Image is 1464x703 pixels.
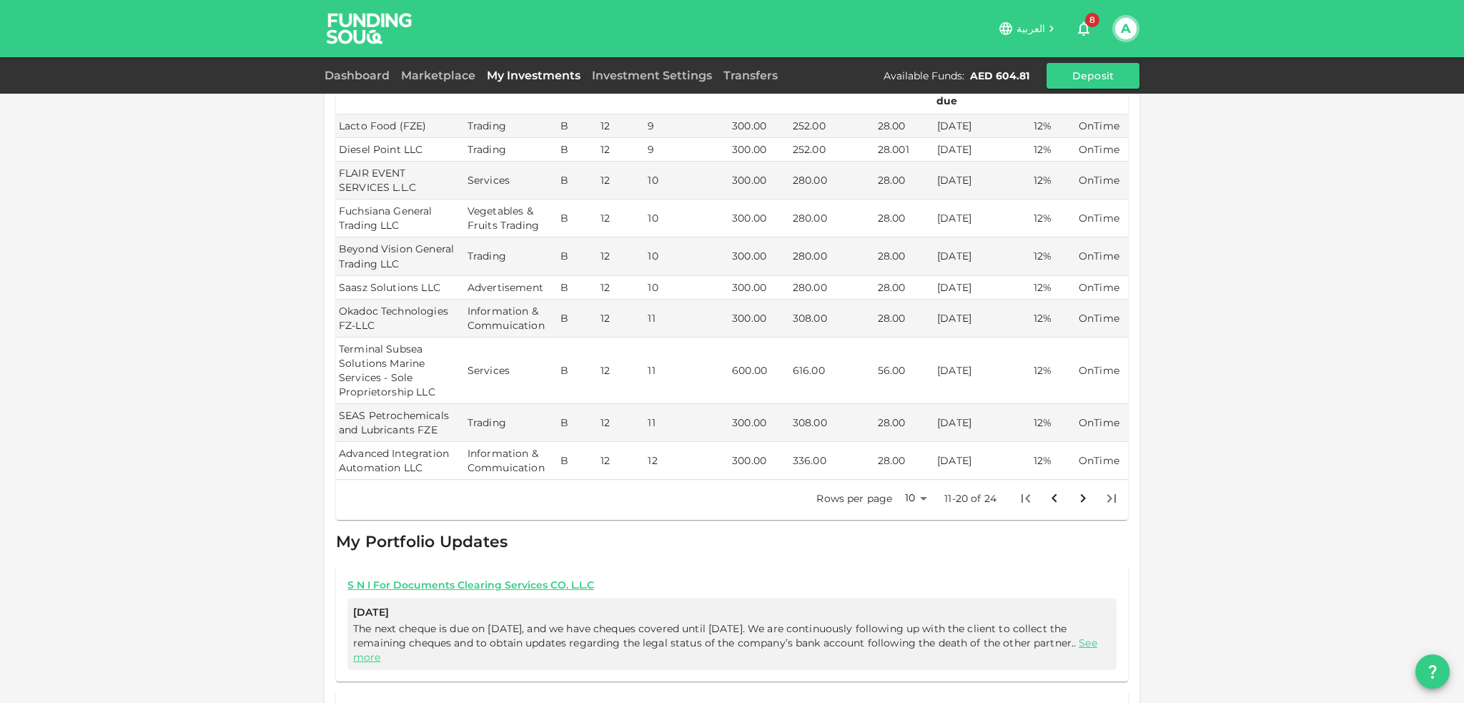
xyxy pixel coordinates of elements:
[790,404,875,442] td: 308.00
[465,338,558,404] td: Services
[481,69,586,82] a: My Investments
[934,300,1031,338] td: [DATE]
[1031,138,1076,162] td: 12%
[1076,338,1128,404] td: OnTime
[1040,484,1069,513] button: Go to previous page
[1031,404,1076,442] td: 12%
[645,404,729,442] td: 11
[816,491,892,506] p: Rows per page
[1076,300,1128,338] td: OnTime
[395,69,481,82] a: Marketplace
[1097,484,1126,513] button: Go to last page
[336,200,465,237] td: Fuchsiana General Trading LLC
[465,162,558,200] td: Services
[875,200,934,237] td: 28.00
[558,237,598,275] td: B
[875,162,934,200] td: 28.00
[1031,162,1076,200] td: 12%
[465,442,558,480] td: Information & Commuication
[336,300,465,338] td: Okadoc Technologies FZ-LLC
[465,114,558,138] td: Trading
[729,162,790,200] td: 300.00
[790,138,875,162] td: 252.00
[598,162,645,200] td: 12
[1076,162,1128,200] td: OnTime
[729,114,790,138] td: 300.00
[586,69,718,82] a: Investment Settings
[1076,200,1128,237] td: OnTime
[645,442,729,480] td: 12
[336,404,465,442] td: SEAS Petrochemicals and Lubricants FZE
[1031,276,1076,300] td: 12%
[645,200,729,237] td: 10
[347,579,1117,592] a: S N I For Documents Clearing Services CO. L.L.C
[645,300,729,338] td: 11
[1076,114,1128,138] td: OnTime
[790,442,875,480] td: 336.00
[1012,484,1040,513] button: Go to first page
[1076,138,1128,162] td: OnTime
[1115,18,1137,39] button: A
[465,200,558,237] td: Vegetables & Fruits Trading
[465,300,558,338] td: Information & Commuication
[558,300,598,338] td: B
[598,338,645,404] td: 12
[465,138,558,162] td: Trading
[645,237,729,275] td: 10
[790,338,875,404] td: 616.00
[645,338,729,404] td: 11
[790,237,875,275] td: 280.00
[598,300,645,338] td: 12
[336,138,465,162] td: Diesel Point LLC
[1076,276,1128,300] td: OnTime
[598,237,645,275] td: 12
[353,604,1111,621] span: [DATE]
[790,162,875,200] td: 280.00
[1047,63,1139,89] button: Deposit
[645,162,729,200] td: 10
[875,276,934,300] td: 28.00
[558,200,598,237] td: B
[875,300,934,338] td: 28.00
[934,237,1031,275] td: [DATE]
[465,404,558,442] td: Trading
[1017,22,1045,35] span: العربية
[558,404,598,442] td: B
[325,69,395,82] a: Dashboard
[790,114,875,138] td: 252.00
[970,69,1029,83] div: AED 604.81
[729,442,790,480] td: 300.00
[875,442,934,480] td: 28.00
[729,276,790,300] td: 300.00
[336,237,465,275] td: Beyond Vision General Trading LLC
[718,69,783,82] a: Transfers
[1031,114,1076,138] td: 12%
[598,138,645,162] td: 12
[336,532,508,551] span: My Portfolio Updates
[875,138,934,162] td: 28.001
[465,237,558,275] td: Trading
[598,404,645,442] td: 12
[934,162,1031,200] td: [DATE]
[884,69,964,83] div: Available Funds :
[934,404,1031,442] td: [DATE]
[875,338,934,404] td: 56.00
[1031,338,1076,404] td: 12%
[729,338,790,404] td: 600.00
[934,138,1031,162] td: [DATE]
[558,338,598,404] td: B
[598,200,645,237] td: 12
[875,114,934,138] td: 28.00
[336,162,465,200] td: FLAIR EVENT SERVICES L.L.C
[729,404,790,442] td: 300.00
[944,491,996,506] p: 11-20 of 24
[1076,237,1128,275] td: OnTime
[1069,14,1098,43] button: 8
[1085,13,1099,27] span: 8
[1031,200,1076,237] td: 12%
[558,138,598,162] td: B
[598,276,645,300] td: 12
[875,404,934,442] td: 28.00
[645,114,729,138] td: 9
[1076,442,1128,480] td: OnTime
